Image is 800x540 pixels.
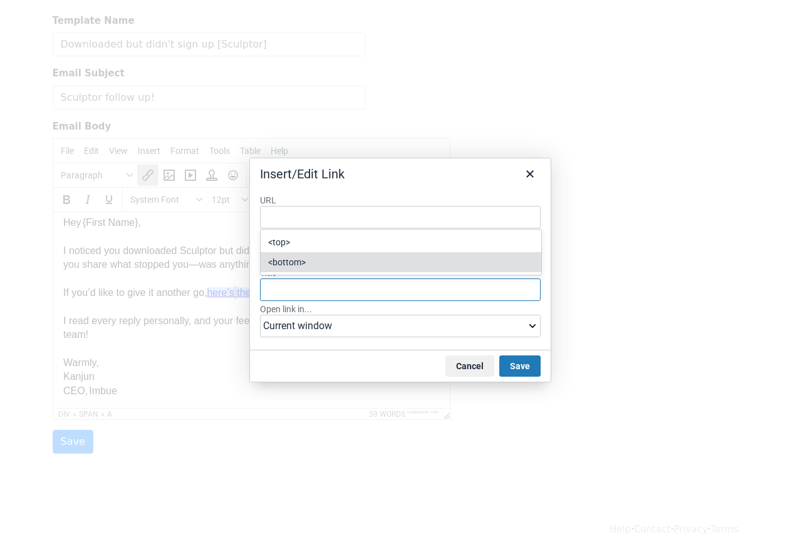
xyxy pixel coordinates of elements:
span: CEO, Imbue [10,173,64,184]
a: here’s the link [153,75,215,86]
button: Save [499,355,541,377]
div: <top> [261,232,541,252]
label: URL [260,195,541,206]
span: If you’d like to give it another go, . [10,75,218,86]
div: <top> [268,235,536,250]
button: Cancel [445,355,494,377]
button: Close [519,163,541,185]
span: Kanjun [10,159,41,170]
span: Hey {First Name}, [10,5,88,16]
div: Insert/Edit Link [260,166,345,182]
div: <bottom> [261,252,541,272]
iframe: Chat Widget [737,480,800,540]
span: I noticed you downloaded Sculptor but didn’t finish setting up your account. Could you share what... [10,33,371,58]
span: I read every reply personally, and your feedback is incredibly valuable to our small team! [10,103,373,128]
div: <bottom> [268,255,536,270]
label: Open link in... [260,303,541,315]
span: Warmly, [10,145,46,156]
